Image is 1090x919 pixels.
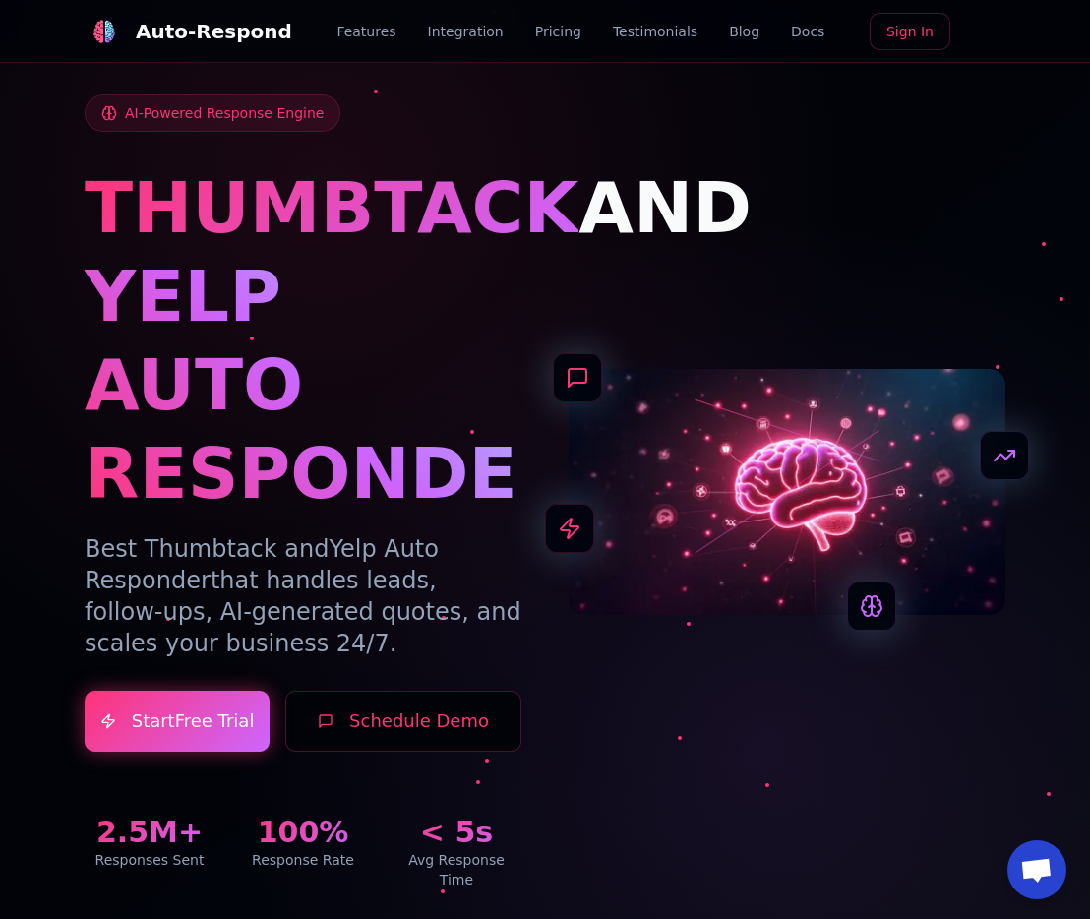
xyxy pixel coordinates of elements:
[613,22,697,41] a: Testimonials
[1007,840,1066,899] a: Open chat
[535,22,581,41] a: Pricing
[238,815,368,850] div: 100%
[954,11,1017,54] iframe: Кнопка "Войти с аккаунтом Google"
[85,815,214,850] div: 2.5M+
[85,166,578,249] span: THUMBTACK
[238,850,368,870] div: Response Rate
[729,22,759,41] a: Blog
[569,369,1005,615] img: AI Neural Network Brain
[92,20,116,43] img: logo.svg
[136,18,292,45] div: Auto-Respond
[392,850,521,889] div: Avg Response Time
[85,691,270,752] a: StartFree Trial
[791,22,824,41] a: Docs
[578,166,752,249] span: AND
[125,103,324,123] span: AI-Powered Response Engine
[428,22,504,41] a: Integration
[85,533,521,659] p: Best Thumbtack and that handles leads, follow-ups, AI-generated quotes, and scales your business ...
[285,691,521,752] button: Schedule Demo
[85,850,214,870] div: Responses Sent
[85,252,521,518] h1: YELP AUTO RESPONDER
[336,22,395,41] a: Features
[85,12,292,51] a: Auto-Respond
[870,13,950,50] a: Sign In
[85,535,439,594] span: Yelp Auto Responder
[392,815,521,850] div: < 5s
